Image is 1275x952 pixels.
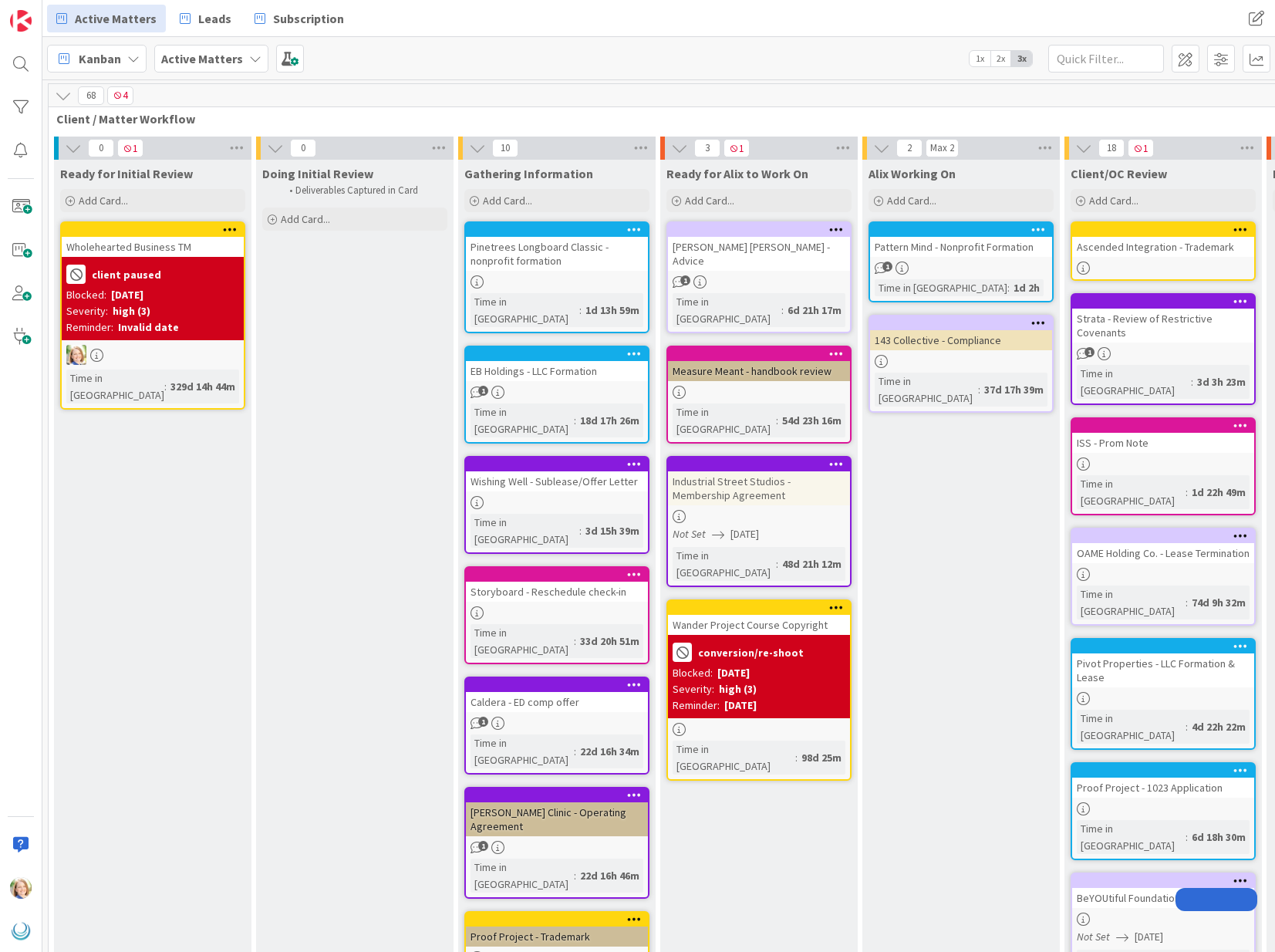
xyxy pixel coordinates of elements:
[870,316,1052,350] div: 143 Collective - Compliance
[668,347,850,381] div: Measure Meant - handbook review
[869,221,1054,302] a: Pattern Mind - Nonprofit FormationTime in [GEOGRAPHIC_DATA]:1d 2h
[1188,484,1250,501] div: 1d 22h 49m
[1077,710,1186,744] div: Time in [GEOGRAPHIC_DATA]
[668,457,850,505] div: Industrial Street Studios - Membership Agreement
[875,373,978,407] div: Time in [GEOGRAPHIC_DATA]
[1071,221,1256,281] a: Ascended Integration - Trademark
[464,221,649,333] a: Pinetrees Longboard Classic - nonprofit formationTime in [GEOGRAPHIC_DATA]:1d 13h 59m
[698,647,804,658] b: conversion/re-shoot
[668,615,850,635] div: Wander Project Course Copyright
[1072,419,1254,453] div: ISS - Prom Note
[668,361,850,381] div: Measure Meant - handbook review
[478,841,488,851] span: 1
[576,633,643,650] div: 33d 20h 51m
[1072,543,1254,563] div: OAME Holding Co. - Lease Termination
[1191,373,1193,390] span: :
[1077,820,1186,854] div: Time in [GEOGRAPHIC_DATA]
[990,51,1011,66] span: 2x
[66,370,164,403] div: Time in [GEOGRAPHIC_DATA]
[10,10,32,32] img: Visit kanbanzone.com
[47,5,166,32] a: Active Matters
[1072,295,1254,343] div: Strata - Review of Restrictive Covenants
[574,633,576,650] span: :
[466,568,648,602] div: Storyboard - Reschedule check-in
[673,293,781,327] div: Time in [GEOGRAPHIC_DATA]
[1071,638,1256,750] a: Pivot Properties - LLC Formation & LeaseTime in [GEOGRAPHIC_DATA]:4d 22h 22m
[88,139,114,157] span: 0
[717,665,750,681] div: [DATE]
[776,555,778,572] span: :
[574,412,576,429] span: :
[483,194,532,208] span: Add Card...
[113,303,150,319] div: high (3)
[1186,484,1188,501] span: :
[680,275,690,285] span: 1
[1188,829,1250,846] div: 6d 18h 30m
[778,412,845,429] div: 54d 23h 16m
[466,582,648,602] div: Storyboard - Reschedule check-in
[869,315,1054,413] a: 143 Collective - ComplianceTime in [GEOGRAPHIC_DATA]:37d 17h 39m
[107,86,133,105] span: 4
[464,456,649,554] a: Wishing Well - Sublease/Offer LetterTime in [GEOGRAPHIC_DATA]:3d 15h 39m
[869,166,956,181] span: Alix Working On
[668,237,850,271] div: [PERSON_NAME] [PERSON_NAME] - Advice
[673,403,776,437] div: Time in [GEOGRAPHIC_DATA]
[795,749,798,766] span: :
[930,144,954,152] div: Max 2
[666,166,808,181] span: Ready for Alix to Work On
[887,194,936,208] span: Add Card...
[1071,528,1256,626] a: OAME Holding Co. - Lease TerminationTime in [GEOGRAPHIC_DATA]:74d 9h 32m
[471,734,574,768] div: Time in [GEOGRAPHIC_DATA]
[471,624,574,658] div: Time in [GEOGRAPHIC_DATA]
[167,378,239,395] div: 329d 14h 44m
[673,697,720,714] div: Reminder:
[875,279,1007,296] div: Time in [GEOGRAPHIC_DATA]
[1077,586,1186,619] div: Time in [GEOGRAPHIC_DATA]
[1077,365,1191,399] div: Time in [GEOGRAPHIC_DATA]
[471,514,579,548] div: Time in [GEOGRAPHIC_DATA]
[464,787,649,899] a: [PERSON_NAME] Clinic - Operating AgreementTime in [GEOGRAPHIC_DATA]:22d 16h 46m
[1072,888,1254,908] div: BeYOUtiful Foundation - Compliance
[970,51,990,66] span: 1x
[582,302,643,319] div: 1d 13h 59m
[978,381,980,398] span: :
[161,51,243,66] b: Active Matters
[1188,718,1250,735] div: 4d 22h 22m
[1072,640,1254,687] div: Pivot Properties - LLC Formation & Lease
[466,802,648,836] div: [PERSON_NAME] Clinic - Operating Agreement
[576,867,643,884] div: 22d 16h 46m
[1071,293,1256,405] a: Strata - Review of Restrictive CovenantsTime in [GEOGRAPHIC_DATA]:3d 3h 23m
[164,378,167,395] span: :
[574,743,576,760] span: :
[1011,51,1032,66] span: 3x
[466,913,648,947] div: Proof Project - Trademark
[666,221,852,333] a: [PERSON_NAME] [PERSON_NAME] - AdviceTime in [GEOGRAPHIC_DATA]:6d 21h 17m
[1071,762,1256,860] a: Proof Project - 1023 ApplicationTime in [GEOGRAPHIC_DATA]:6d 18h 30m
[778,555,845,572] div: 48d 21h 12m
[1072,653,1254,687] div: Pivot Properties - LLC Formation & Lease
[1072,764,1254,798] div: Proof Project - 1023 Application
[784,302,845,319] div: 6d 21h 17m
[471,403,574,437] div: Time in [GEOGRAPHIC_DATA]
[724,139,750,157] span: 1
[798,749,845,766] div: 98d 25m
[66,319,113,336] div: Reminder:
[466,692,648,712] div: Caldera - ED comp offer
[464,166,593,181] span: Gathering Information
[1072,237,1254,257] div: Ascended Integration - Trademark
[1089,194,1138,208] span: Add Card...
[79,49,121,68] span: Kanban
[1072,874,1254,908] div: BeYOUtiful Foundation - Compliance
[673,741,795,775] div: Time in [GEOGRAPHIC_DATA]
[576,743,643,760] div: 22d 16h 34m
[117,139,143,157] span: 1
[471,293,579,327] div: Time in [GEOGRAPHIC_DATA]
[673,527,706,541] i: Not Set
[466,927,648,947] div: Proof Project - Trademark
[1193,373,1250,390] div: 3d 3h 23m
[464,346,649,444] a: EB Holdings - LLC FormationTime in [GEOGRAPHIC_DATA]:18d 17h 26m
[673,547,776,581] div: Time in [GEOGRAPHIC_DATA]
[1098,139,1125,157] span: 18
[668,471,850,505] div: Industrial Street Studios - Membership Agreement
[10,877,32,899] img: AD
